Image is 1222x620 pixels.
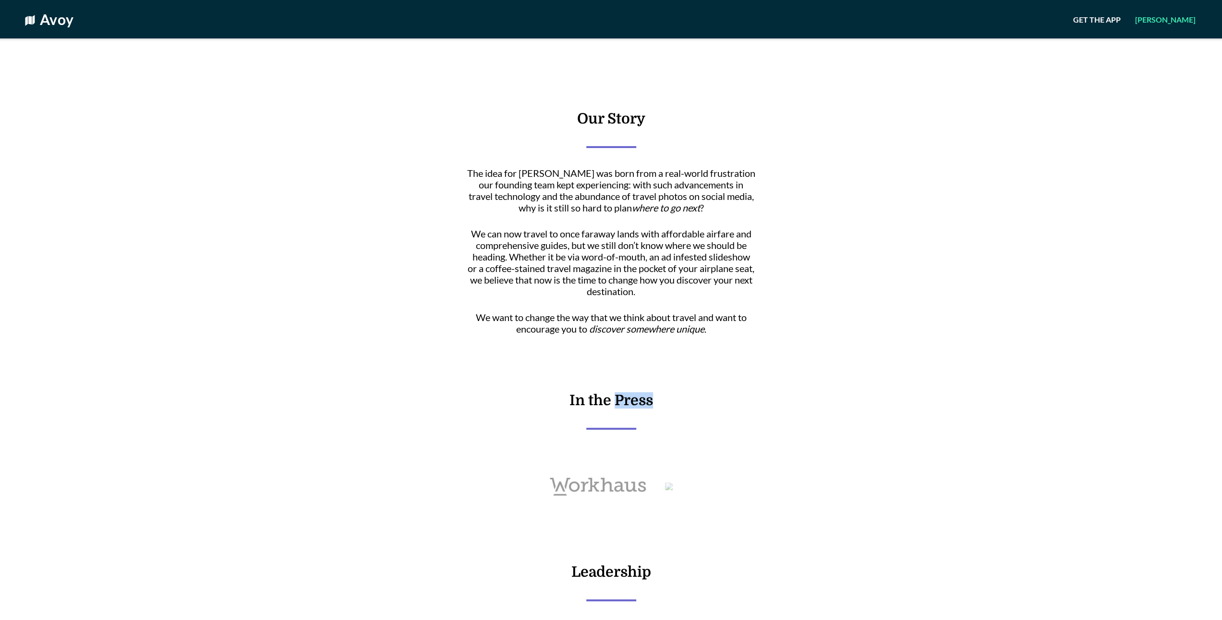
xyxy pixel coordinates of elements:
[550,478,646,496] img: Workhaus-Logo.png
[665,483,673,490] img: StartUpHEREToronto_logo_K_RGB.png
[467,167,755,213] span: The idea for [PERSON_NAME] was born from a real-world frustration our founding team kept experien...
[571,564,651,580] h4: Leadership
[1073,15,1121,24] span: Get the App
[569,392,653,409] h4: In the Press
[1135,15,1196,24] span: [PERSON_NAME]
[40,11,73,28] a: Avoy
[632,202,700,213] em: where to go next
[24,14,36,26] img: square-logo-100-white.0d111d7af839abe68fd5efc543d01054.svg
[589,323,704,335] em: discover somewhere unique
[577,111,645,127] h4: Our Story
[467,228,755,297] span: We can now travel to once faraway lands with affordable airfare and comprehensive guides, but we ...
[467,311,755,335] span: We want to change the way that we think about travel and want to encourage you to .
